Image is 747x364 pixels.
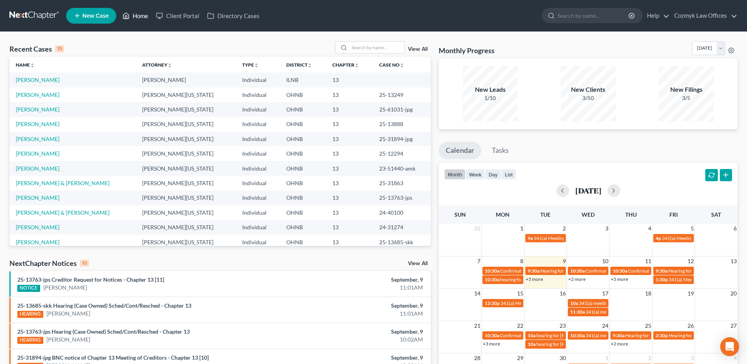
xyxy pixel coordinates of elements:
span: 1 [604,353,609,363]
a: [PERSON_NAME] [43,284,87,292]
div: 10 [80,260,89,267]
span: 8 [519,256,524,266]
td: 13 [326,191,373,205]
td: OHNB [280,87,326,102]
td: 25-13888 [373,117,431,132]
span: 5 [690,224,695,233]
span: 11:30a [570,309,585,315]
td: 25-13685-skk [373,235,431,249]
span: 21 [473,321,481,331]
h2: [DATE] [575,186,601,195]
span: 19 [687,289,695,298]
span: 31 [473,224,481,233]
td: Individual [236,176,280,190]
td: Individual [236,87,280,102]
span: Confirmation Hearing for [PERSON_NAME] [628,268,718,274]
span: 26 [687,321,695,331]
div: 3/5 [659,94,714,102]
span: 10:30a [485,277,499,282]
a: Home [119,9,152,23]
td: 13 [326,176,373,190]
span: 341(a) meeting for [PERSON_NAME] [586,309,662,315]
span: 17 [601,289,609,298]
div: NextChapter Notices [9,258,89,268]
td: 13 [326,205,373,220]
td: [PERSON_NAME][US_STATE] [136,220,236,235]
span: Hearing for [PERSON_NAME] [668,268,730,274]
span: Mon [496,211,510,218]
td: OHNB [280,205,326,220]
td: Individual [236,117,280,132]
a: Help [643,9,669,23]
span: 341(a) meeting for [PERSON_NAME] [579,300,655,306]
a: +5 more [611,276,628,282]
span: Hearing for [PERSON_NAME] [669,332,730,338]
span: 341(a) Meeting for [PERSON_NAME] [500,300,577,306]
span: 14 [473,289,481,298]
span: 20 [730,289,738,298]
div: 11:01AM [293,284,423,292]
td: 25-31894-jpg [373,132,431,146]
a: [PERSON_NAME] & [PERSON_NAME] [16,209,109,216]
span: 4p [656,235,661,241]
a: View All [408,261,428,266]
span: 29 [516,353,524,363]
a: [PERSON_NAME] [46,310,90,318]
td: 13 [326,132,373,146]
td: Individual [236,235,280,249]
a: Calendar [439,142,481,159]
span: Thu [625,211,637,218]
span: 10:30a [570,332,585,338]
td: OHNB [280,220,326,235]
span: 1 [519,224,524,233]
a: +3 more [483,341,500,347]
a: Typeunfold_more [242,62,259,68]
span: 22 [516,321,524,331]
span: 341(a) meeting for [PERSON_NAME] [586,332,662,338]
span: Sat [711,211,721,218]
div: New Leads [463,85,518,94]
i: unfold_more [354,63,359,68]
div: Recent Cases [9,44,64,54]
span: 6 [733,224,738,233]
span: 2 [562,224,567,233]
div: 15 [55,45,64,52]
span: 10a [528,332,536,338]
td: 25-61031-jpg [373,102,431,117]
a: [PERSON_NAME] [16,121,59,127]
td: 13 [326,146,373,161]
span: 27 [730,321,738,331]
a: [PERSON_NAME] [16,150,59,157]
i: unfold_more [308,63,312,68]
span: 25 [644,321,652,331]
span: hearing for [PERSON_NAME] [500,277,561,282]
td: Individual [236,132,280,146]
a: Cozmyk Law Offices [670,9,737,23]
td: 13 [326,87,373,102]
a: Chapterunfold_more [332,62,359,68]
span: 2:30p [656,332,668,338]
span: New Case [82,13,109,19]
div: NOTICE [17,285,40,292]
span: 11 [644,256,652,266]
td: 25-13763-jps [373,191,431,205]
td: 24-40100 [373,205,431,220]
div: HEARING [17,311,43,318]
input: Search by name... [558,8,630,23]
a: Tasks [485,142,516,159]
td: OHNB [280,146,326,161]
span: 3 [690,353,695,363]
td: Individual [236,102,280,117]
td: Individual [236,72,280,87]
a: +5 more [526,276,543,282]
span: 10:30a [613,268,627,274]
a: [PERSON_NAME] & [PERSON_NAME] [16,180,109,186]
a: [PERSON_NAME] [16,136,59,142]
span: Fri [669,211,678,218]
span: Confirmation Hearing for [PERSON_NAME] [500,332,590,338]
span: 28 [473,353,481,363]
td: OHNB [280,176,326,190]
span: 7 [476,256,481,266]
a: [PERSON_NAME] [16,76,59,83]
div: 11:01AM [293,310,423,318]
